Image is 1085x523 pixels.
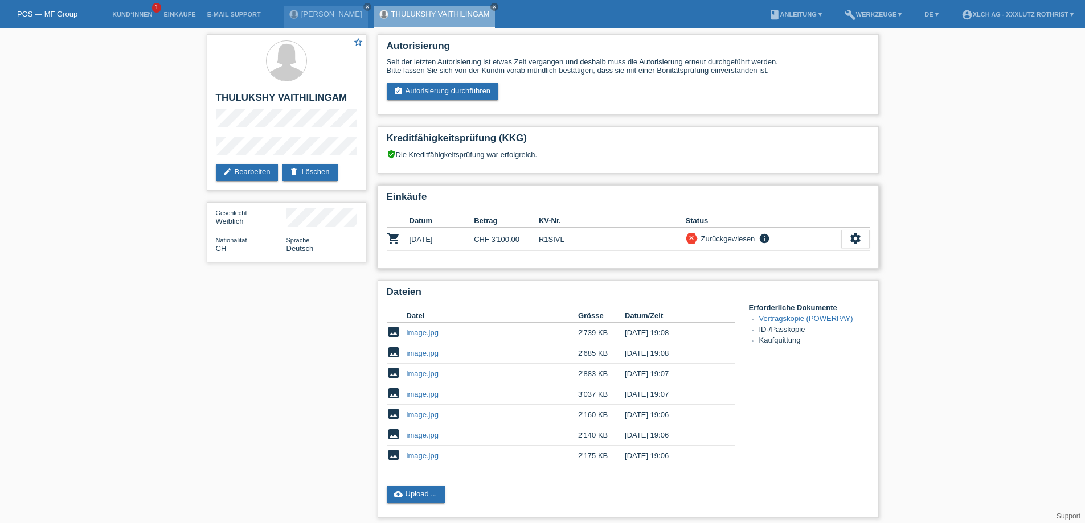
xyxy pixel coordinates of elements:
[769,9,780,20] i: book
[407,369,439,378] a: image.jpg
[539,214,686,228] th: KV-Nr.
[625,405,718,425] td: [DATE] 19:06
[387,57,870,75] div: Seit der letzten Autorisierung ist etwas Zeit vergangen und deshalb muss die Autorisierung erneut...
[363,3,371,11] a: close
[301,10,362,18] a: [PERSON_NAME]
[387,486,445,503] a: cloud_uploadUpload ...
[216,209,247,216] span: Geschlecht
[216,92,357,109] h2: THULUKSHY VAITHILINGAM
[578,446,625,466] td: 2'175 KB
[919,11,944,18] a: DE ▾
[698,233,755,245] div: Zurückgewiesen
[387,448,400,462] i: image
[223,167,232,176] i: edit
[839,11,908,18] a: buildWerkzeuge ▾
[759,336,870,347] li: Kaufquittung
[686,214,841,228] th: Status
[394,87,403,96] i: assignment_turned_in
[17,10,77,18] a: POS — MF Group
[387,191,870,208] h2: Einkäufe
[152,3,161,13] span: 1
[216,208,286,225] div: Weiblich
[961,9,973,20] i: account_circle
[286,237,310,244] span: Sprache
[158,11,201,18] a: Einkäufe
[387,133,870,150] h2: Kreditfähigkeitsprüfung (KKG)
[407,451,439,460] a: image.jpg
[758,233,771,244] i: info
[394,489,403,499] i: cloud_upload
[578,384,625,405] td: 3'037 KB
[202,11,267,18] a: E-Mail Support
[578,309,625,323] th: Grösse
[578,405,625,425] td: 2'160 KB
[407,328,439,337] a: image.jpg
[625,309,718,323] th: Datum/Zeit
[387,345,400,359] i: image
[387,386,400,400] i: image
[387,83,499,100] a: assignment_turned_inAutorisierung durchführen
[474,214,539,228] th: Betrag
[687,234,695,242] i: close
[578,364,625,384] td: 2'883 KB
[759,325,870,336] li: ID-/Passkopie
[407,390,439,398] a: image.jpg
[625,323,718,343] td: [DATE] 19:08
[216,244,227,253] span: Schweiz
[353,37,363,49] a: star_border
[107,11,158,18] a: Kund*innen
[625,343,718,364] td: [DATE] 19:08
[749,303,870,312] h4: Erforderliche Dokumente
[1057,512,1080,520] a: Support
[578,323,625,343] td: 2'739 KB
[763,11,828,18] a: bookAnleitung ▾
[216,164,279,181] a: editBearbeiten
[759,314,853,323] a: Vertragskopie (POWERPAY)
[286,244,314,253] span: Deutsch
[353,37,363,47] i: star_border
[407,410,439,419] a: image.jpg
[625,384,718,405] td: [DATE] 19:07
[410,228,474,251] td: [DATE]
[387,427,400,441] i: image
[407,309,578,323] th: Datei
[578,425,625,446] td: 2'140 KB
[387,150,870,167] div: Die Kreditfähigkeitsprüfung war erfolgreich.
[625,364,718,384] td: [DATE] 19:07
[474,228,539,251] td: CHF 3'100.00
[539,228,686,251] td: R1SIVL
[387,150,396,159] i: verified_user
[625,425,718,446] td: [DATE] 19:06
[365,4,370,10] i: close
[282,164,337,181] a: deleteLöschen
[578,343,625,364] td: 2'685 KB
[410,214,474,228] th: Datum
[387,407,400,421] i: image
[387,286,870,303] h2: Dateien
[216,237,247,244] span: Nationalität
[492,4,497,10] i: close
[625,446,718,466] td: [DATE] 19:06
[387,366,400,380] i: image
[407,431,439,439] a: image.jpg
[956,11,1079,18] a: account_circleXLCH AG - XXXLutz Rothrist ▾
[391,10,490,18] a: THULUKSHY VAITHILINGAM
[849,232,862,245] i: settings
[407,349,439,357] a: image.jpg
[289,167,298,176] i: delete
[490,3,498,11] a: close
[387,40,870,57] h2: Autorisierung
[387,232,400,245] i: POSP00026352
[845,9,856,20] i: build
[387,325,400,339] i: image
